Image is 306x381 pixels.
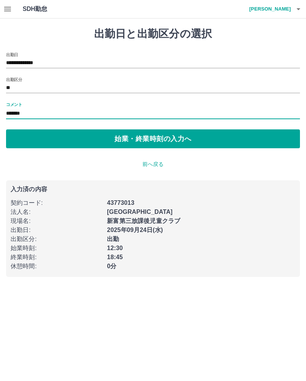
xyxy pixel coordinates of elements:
label: コメント [6,101,22,107]
b: 18:45 [107,254,123,260]
b: 43773013 [107,200,134,206]
p: 終業時刻 : [11,253,102,262]
label: 出勤日 [6,52,18,57]
b: 12:30 [107,245,123,251]
b: 2025年09月24日(水) [107,227,163,233]
p: 出勤日 : [11,226,102,235]
b: 新富第三放課後児童クラブ [107,218,180,224]
p: 休憩時間 : [11,262,102,271]
b: 0分 [107,263,116,269]
p: 入力済の内容 [11,186,295,192]
p: 法人名 : [11,207,102,217]
button: 始業・終業時刻の入力へ [6,129,300,148]
p: 契約コード : [11,198,102,207]
label: 出勤区分 [6,77,22,82]
p: 前へ戻る [6,160,300,168]
p: 現場名 : [11,217,102,226]
p: 始業時刻 : [11,244,102,253]
b: 出勤 [107,236,119,242]
h1: 出勤日と出勤区分の選択 [6,28,300,40]
p: 出勤区分 : [11,235,102,244]
b: [GEOGRAPHIC_DATA] [107,209,173,215]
